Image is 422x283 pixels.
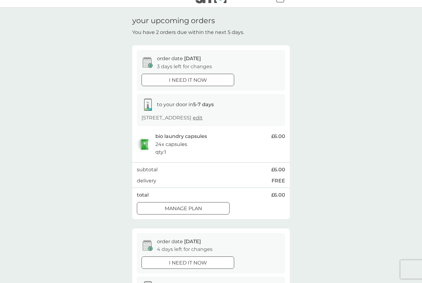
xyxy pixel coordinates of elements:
[137,177,156,185] p: delivery
[141,114,203,122] p: [STREET_ADDRESS]
[132,16,215,25] h1: your upcoming orders
[155,148,166,156] p: qty : 1
[155,132,207,140] p: bio laundry capsules
[157,102,214,107] span: to your door in
[137,202,230,214] button: Manage plan
[272,177,285,185] p: FREE
[137,191,149,199] p: total
[169,76,207,84] p: i need it now
[157,55,201,63] p: order date
[132,28,244,36] p: You have 2 orders due within the next 5 days.
[193,102,214,107] strong: 5-7 days
[193,115,203,121] a: edit
[165,205,202,213] p: Manage plan
[184,239,201,244] span: [DATE]
[157,245,213,253] p: 4 days left for changes
[155,140,187,148] p: 24x capsules
[271,132,285,140] span: £6.00
[271,191,285,199] span: £6.00
[271,166,285,174] span: £6.00
[157,238,201,246] p: order date
[157,63,212,71] p: 3 days left for changes
[184,56,201,61] span: [DATE]
[137,166,158,174] p: subtotal
[141,74,234,86] button: i need it now
[141,256,234,269] button: i need it now
[169,259,207,267] p: i need it now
